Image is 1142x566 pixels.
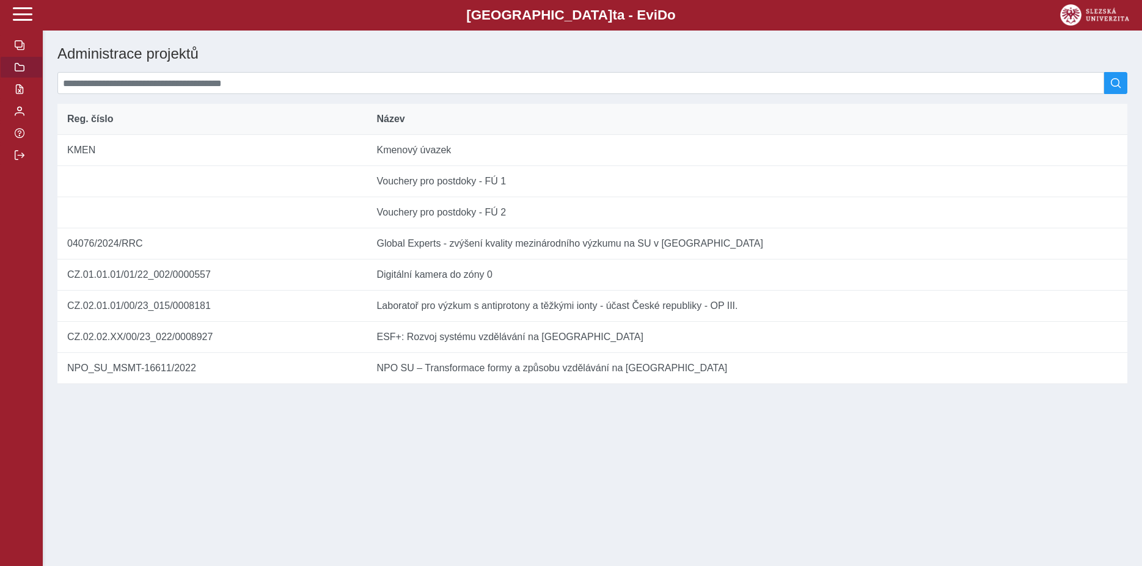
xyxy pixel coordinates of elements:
[57,322,367,353] td: CZ.02.02.XX/00/23_022/0008927
[367,197,1127,228] td: Vouchery pro postdoky - FÚ 2
[1060,4,1129,26] img: logo_web_su.png
[367,166,1127,197] td: Vouchery pro postdoky - FÚ 1
[57,259,367,291] td: CZ.01.01.01/01/22_002/0000557
[367,259,1127,291] td: Digitální kamera do zóny 0
[376,114,404,125] span: Název
[367,291,1127,322] td: Laboratoř pro výzkum s antiprotony a těžkými ionty - účast České republiky - OP III.
[57,135,367,166] td: KMEN
[367,135,1127,166] td: Kmenový úvazek
[657,7,667,23] span: D
[367,322,1127,353] td: ESF+: Rozvoj systému vzdělávání na [GEOGRAPHIC_DATA]
[57,291,367,322] td: CZ.02.01.01/00/23_015/0008181
[612,7,617,23] span: t
[367,353,1127,384] td: NPO SU – Transformace formy a způsobu vzdělávání na [GEOGRAPHIC_DATA]
[67,114,114,125] span: Reg. číslo
[57,353,367,384] td: NPO_SU_MSMT-16611/2022
[37,7,1105,23] b: [GEOGRAPHIC_DATA] a - Evi
[57,228,367,259] td: 04076/2024/RRC
[53,40,952,67] h1: Administrace projektů
[667,7,676,23] span: o
[367,228,1127,259] td: Global Experts - zvýšení kvality mezinárodního výzkumu na SU v [GEOGRAPHIC_DATA]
